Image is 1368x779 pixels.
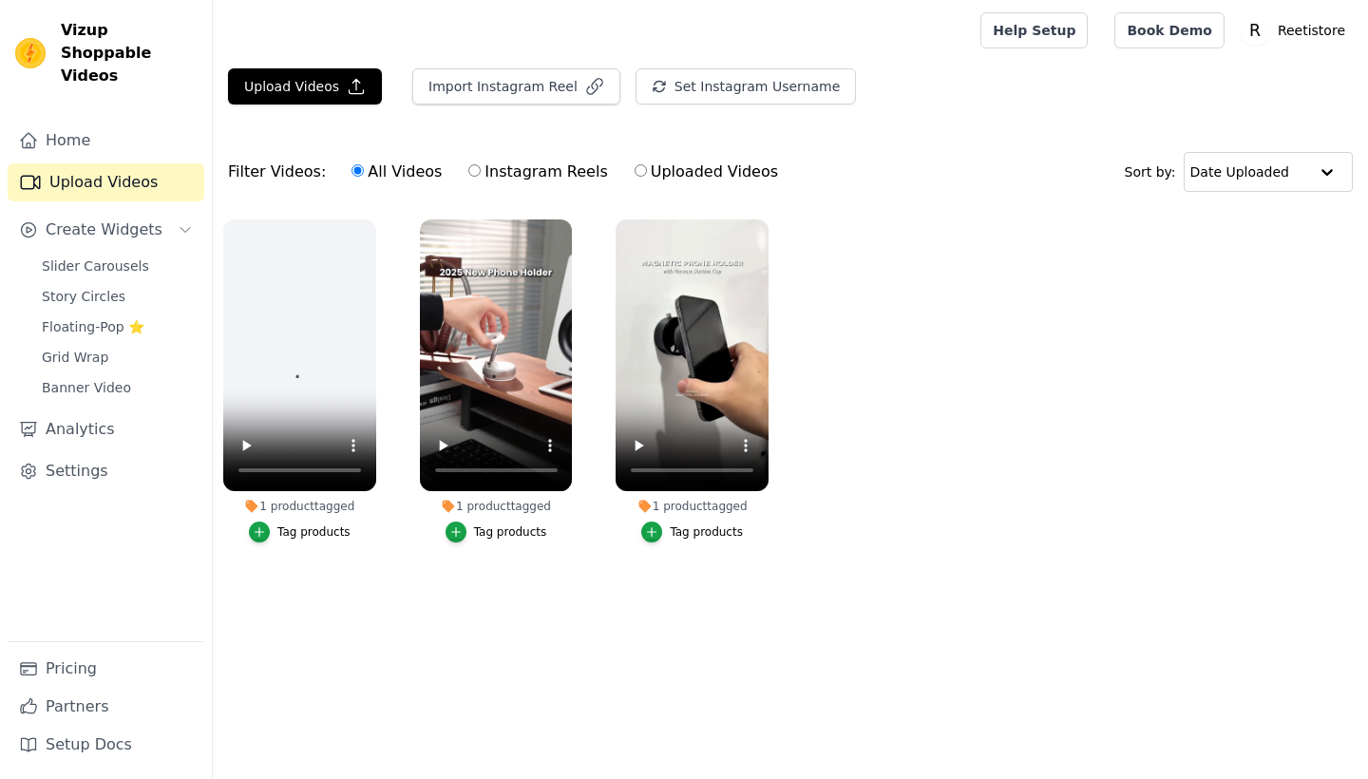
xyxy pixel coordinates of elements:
[1240,13,1353,47] button: R Reetistore
[1114,12,1224,48] a: Book Demo
[8,726,204,764] a: Setup Docs
[30,374,204,401] a: Banner Video
[8,122,204,160] a: Home
[42,348,108,367] span: Grid Wrap
[8,163,204,201] a: Upload Videos
[42,378,131,397] span: Banner Video
[228,68,382,104] button: Upload Videos
[636,68,856,104] button: Set Instagram Username
[468,164,481,177] input: Instagram Reels
[635,164,647,177] input: Uploaded Videos
[30,313,204,340] a: Floating-Pop ⭐
[634,160,779,184] label: Uploaded Videos
[351,160,443,184] label: All Videos
[15,38,46,68] img: Vizup
[30,344,204,370] a: Grid Wrap
[670,524,743,540] div: Tag products
[1249,21,1261,40] text: R
[1270,13,1353,47] p: Reetistore
[446,522,547,542] button: Tag products
[8,410,204,448] a: Analytics
[420,499,573,514] div: 1 product tagged
[42,256,149,275] span: Slider Carousels
[223,499,376,514] div: 1 product tagged
[30,283,204,310] a: Story Circles
[277,524,351,540] div: Tag products
[8,650,204,688] a: Pricing
[980,12,1088,48] a: Help Setup
[474,524,547,540] div: Tag products
[42,287,125,306] span: Story Circles
[30,253,204,279] a: Slider Carousels
[228,150,788,194] div: Filter Videos:
[249,522,351,542] button: Tag products
[351,164,364,177] input: All Videos
[616,499,769,514] div: 1 product tagged
[641,522,743,542] button: Tag products
[412,68,620,104] button: Import Instagram Reel
[46,218,162,241] span: Create Widgets
[8,688,204,726] a: Partners
[42,317,144,336] span: Floating-Pop ⭐
[1125,152,1354,192] div: Sort by:
[8,452,204,490] a: Settings
[467,160,608,184] label: Instagram Reels
[8,211,204,249] button: Create Widgets
[61,19,197,87] span: Vizup Shoppable Videos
